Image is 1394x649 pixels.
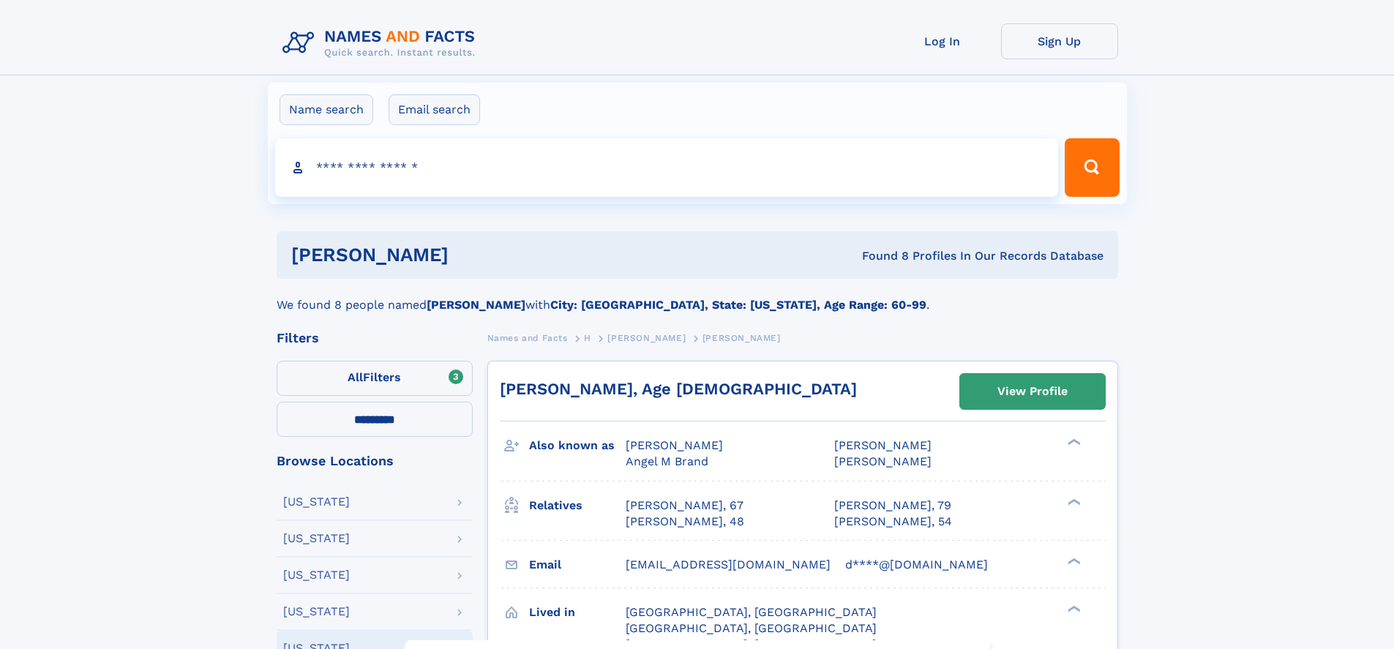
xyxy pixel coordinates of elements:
[607,329,686,347] a: [PERSON_NAME]
[584,333,591,343] span: H
[427,298,525,312] b: [PERSON_NAME]
[529,493,626,518] h3: Relatives
[1064,556,1082,566] div: ❯
[834,454,932,468] span: [PERSON_NAME]
[277,454,473,468] div: Browse Locations
[529,552,626,577] h3: Email
[283,606,350,618] div: [US_STATE]
[1001,23,1118,59] a: Sign Up
[487,329,568,347] a: Names and Facts
[702,333,781,343] span: [PERSON_NAME]
[291,246,656,264] h1: [PERSON_NAME]
[626,438,723,452] span: [PERSON_NAME]
[584,329,591,347] a: H
[389,94,480,125] label: Email search
[626,605,877,619] span: [GEOGRAPHIC_DATA], [GEOGRAPHIC_DATA]
[529,433,626,458] h3: Also known as
[1064,604,1082,613] div: ❯
[607,333,686,343] span: [PERSON_NAME]
[277,23,487,63] img: Logo Names and Facts
[280,94,373,125] label: Name search
[1064,497,1082,506] div: ❯
[277,331,473,345] div: Filters
[834,438,932,452] span: [PERSON_NAME]
[277,361,473,396] label: Filters
[626,454,708,468] span: Angel M Brand
[960,374,1105,409] a: View Profile
[626,514,744,530] a: [PERSON_NAME], 48
[884,23,1001,59] a: Log In
[529,600,626,625] h3: Lived in
[500,380,857,398] a: [PERSON_NAME], Age [DEMOGRAPHIC_DATA]
[997,375,1068,408] div: View Profile
[1064,438,1082,447] div: ❯
[283,533,350,544] div: [US_STATE]
[626,558,831,571] span: [EMAIL_ADDRESS][DOMAIN_NAME]
[1065,138,1119,197] button: Search Button
[834,498,951,514] a: [PERSON_NAME], 79
[834,514,952,530] a: [PERSON_NAME], 54
[275,138,1059,197] input: search input
[348,370,363,384] span: All
[550,298,926,312] b: City: [GEOGRAPHIC_DATA], State: [US_STATE], Age Range: 60-99
[626,621,877,635] span: [GEOGRAPHIC_DATA], [GEOGRAPHIC_DATA]
[283,569,350,581] div: [US_STATE]
[277,279,1118,314] div: We found 8 people named with .
[626,498,743,514] a: [PERSON_NAME], 67
[283,496,350,508] div: [US_STATE]
[655,248,1103,264] div: Found 8 Profiles In Our Records Database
